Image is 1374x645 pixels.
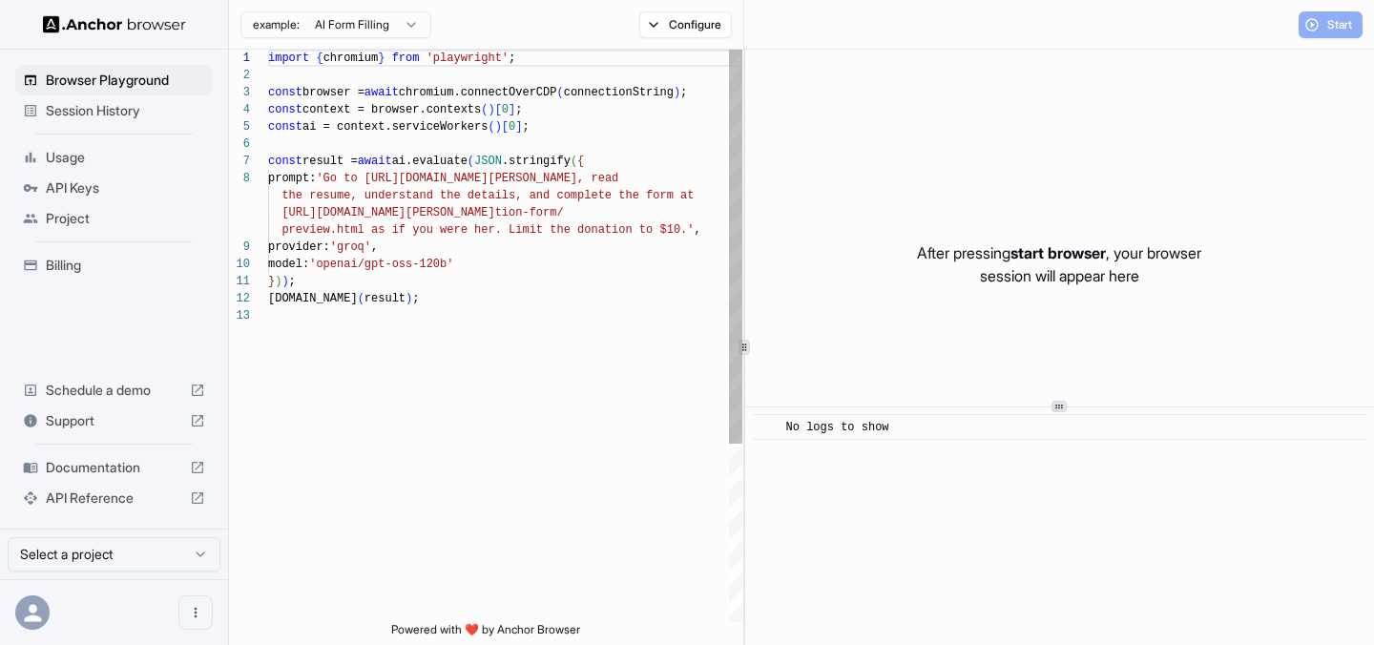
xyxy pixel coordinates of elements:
img: Anchor Logo [43,15,186,33]
span: ; [522,120,529,134]
span: const [268,103,302,116]
span: , [694,223,700,237]
span: ; [680,86,687,99]
span: ; [412,292,419,305]
p: After pressing , your browser session will appear here [917,241,1201,287]
div: 12 [229,290,250,307]
span: ; [289,275,296,288]
div: Session History [15,95,213,126]
span: ; [515,103,522,116]
div: Support [15,406,213,436]
span: API Keys [46,178,205,198]
span: context = browser.contexts [302,103,481,116]
span: Support [46,411,182,430]
span: ] [515,120,522,134]
span: [URL][DOMAIN_NAME][PERSON_NAME] [281,206,494,219]
span: result [364,292,406,305]
span: chromium [323,52,379,65]
span: browser = [302,86,364,99]
span: model: [268,258,309,271]
div: 11 [229,273,250,290]
span: ( [571,155,577,168]
span: Project [46,209,205,228]
span: 'groq' [330,240,371,254]
span: Documentation [46,458,182,477]
span: ad [605,172,618,185]
div: 6 [229,135,250,153]
span: Session History [46,101,205,120]
span: ) [275,275,281,288]
div: 7 [229,153,250,170]
span: example: [253,17,300,32]
span: [DOMAIN_NAME] [268,292,358,305]
span: JSON [474,155,502,168]
span: Schedule a demo [46,381,182,400]
span: ( [556,86,563,99]
div: 8 [229,170,250,187]
span: , [371,240,378,254]
div: Billing [15,250,213,281]
span: ( [481,103,488,116]
span: 0 [502,103,509,116]
span: Billing [46,256,205,275]
div: Schedule a demo [15,375,213,406]
span: { [577,155,584,168]
div: 4 [229,101,250,118]
span: ( [468,155,474,168]
span: ​ [762,418,772,437]
div: 5 [229,118,250,135]
span: } [378,52,385,65]
span: preview.html as if you were her. Limit the donatio [281,223,625,237]
div: 10 [229,256,250,273]
span: he form at [625,189,694,202]
span: 'openai/gpt-oss-120b' [309,258,453,271]
div: API Reference [15,483,213,513]
div: 13 [229,307,250,324]
div: Project [15,203,213,234]
span: [ [502,120,509,134]
span: [ [495,103,502,116]
span: } [268,275,275,288]
div: API Keys [15,173,213,203]
span: ( [488,120,494,134]
button: Open menu [178,595,213,630]
span: ( [358,292,364,305]
span: ai.evaluate [392,155,468,168]
div: Browser Playground [15,65,213,95]
span: ; [509,52,515,65]
span: ) [495,120,502,134]
div: 9 [229,239,250,256]
span: ) [488,103,494,116]
span: prompt: [268,172,316,185]
span: provider: [268,240,330,254]
span: ) [674,86,680,99]
div: Documentation [15,452,213,483]
span: 0 [509,120,515,134]
span: ) [281,275,288,288]
span: const [268,155,302,168]
span: 'playwright' [427,52,509,65]
div: 3 [229,84,250,101]
span: n to $10.' [625,223,694,237]
span: const [268,86,302,99]
span: result = [302,155,358,168]
span: connectionString [564,86,674,99]
span: No logs to show [786,421,889,434]
span: await [364,86,399,99]
div: Usage [15,142,213,173]
span: { [316,52,323,65]
span: tion-form/ [495,206,564,219]
div: 1 [229,50,250,67]
div: 2 [229,67,250,84]
span: Browser Playground [46,71,205,90]
span: await [358,155,392,168]
span: ] [509,103,515,116]
span: ai = context.serviceWorkers [302,120,488,134]
span: from [392,52,420,65]
button: Configure [639,11,732,38]
span: const [268,120,302,134]
span: start browser [1010,243,1106,262]
span: Powered with ❤️ by Anchor Browser [391,622,580,645]
span: import [268,52,309,65]
span: Usage [46,148,205,167]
